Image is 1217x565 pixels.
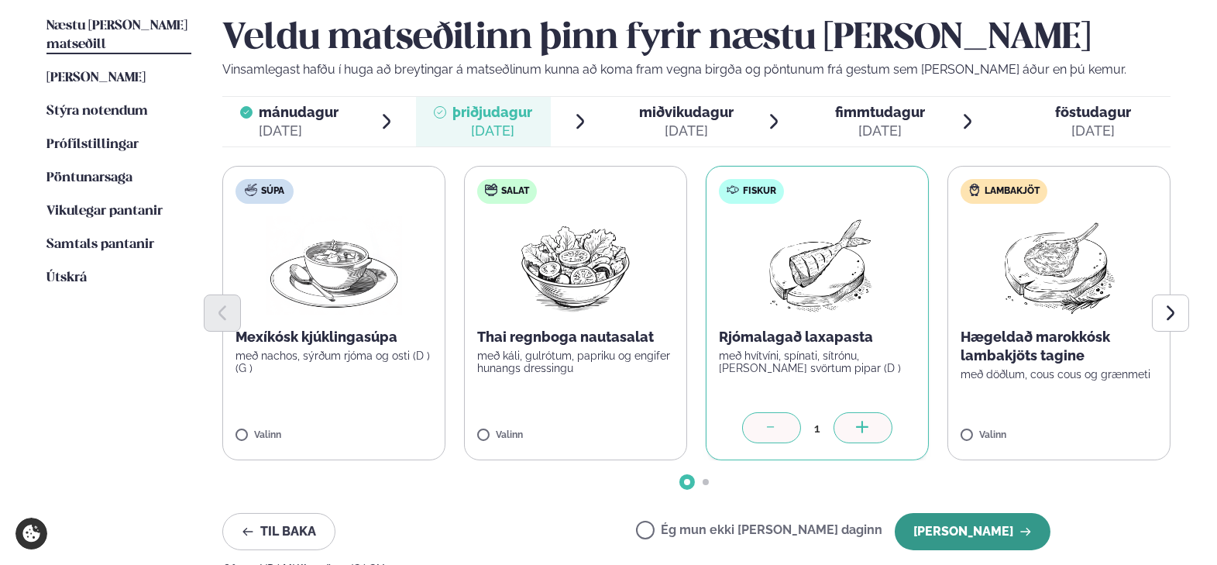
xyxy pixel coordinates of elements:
[46,271,87,284] span: Útskrá
[46,171,132,184] span: Pöntunarsaga
[46,69,146,88] a: [PERSON_NAME]
[259,104,339,120] span: mánudagur
[801,419,834,437] div: 1
[743,185,776,198] span: Fiskur
[259,122,339,140] div: [DATE]
[46,105,148,118] span: Stýra notendum
[15,518,47,549] a: Cookie settings
[222,17,1171,60] h2: Veldu matseðilinn þinn fyrir næstu [PERSON_NAME]
[727,184,739,196] img: fish.svg
[46,17,191,54] a: Næstu [PERSON_NAME] matseðill
[703,479,709,485] span: Go to slide 2
[261,185,284,198] span: Súpa
[684,479,690,485] span: Go to slide 1
[507,216,645,315] img: Salad.png
[46,238,154,251] span: Samtals pantanir
[452,122,532,140] div: [DATE]
[245,184,257,196] img: soup.svg
[46,202,163,221] a: Vikulegar pantanir
[46,236,154,254] a: Samtals pantanir
[835,122,925,140] div: [DATE]
[1055,122,1131,140] div: [DATE]
[1055,104,1131,120] span: föstudagur
[477,350,674,374] p: með káli, gulrótum, papriku og engifer hunangs dressingu
[46,136,139,154] a: Prófílstillingar
[46,71,146,84] span: [PERSON_NAME]
[485,184,497,196] img: salad.svg
[204,295,241,332] button: Previous slide
[235,328,432,346] p: Mexíkósk kjúklingasúpa
[719,350,916,374] p: með hvítvíni, spínati, sítrónu, [PERSON_NAME] svörtum pipar (D )
[46,102,148,121] a: Stýra notendum
[222,513,335,550] button: Til baka
[961,328,1157,365] p: Hægeldað marokkósk lambakjöts tagine
[46,138,139,151] span: Prófílstillingar
[961,368,1157,381] p: með döðlum, cous cous og grænmeti
[985,185,1040,198] span: Lambakjöt
[46,169,132,188] a: Pöntunarsaga
[719,328,916,346] p: Rjómalagað laxapasta
[46,205,163,218] span: Vikulegar pantanir
[235,350,432,374] p: með nachos, sýrðum rjóma og osti (D ) (G )
[749,216,886,315] img: Fish.png
[266,216,402,315] img: Soup.png
[477,328,674,346] p: Thai regnboga nautasalat
[968,184,981,196] img: Lamb.svg
[452,104,532,120] span: þriðjudagur
[1152,295,1189,332] button: Next slide
[639,122,734,140] div: [DATE]
[639,104,734,120] span: miðvikudagur
[895,513,1050,550] button: [PERSON_NAME]
[991,216,1128,315] img: Lamb-Meat.png
[46,19,187,51] span: Næstu [PERSON_NAME] matseðill
[222,60,1171,79] p: Vinsamlegast hafðu í huga að breytingar á matseðlinum kunna að koma fram vegna birgða og pöntunum...
[501,185,529,198] span: Salat
[835,104,925,120] span: fimmtudagur
[46,269,87,288] a: Útskrá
